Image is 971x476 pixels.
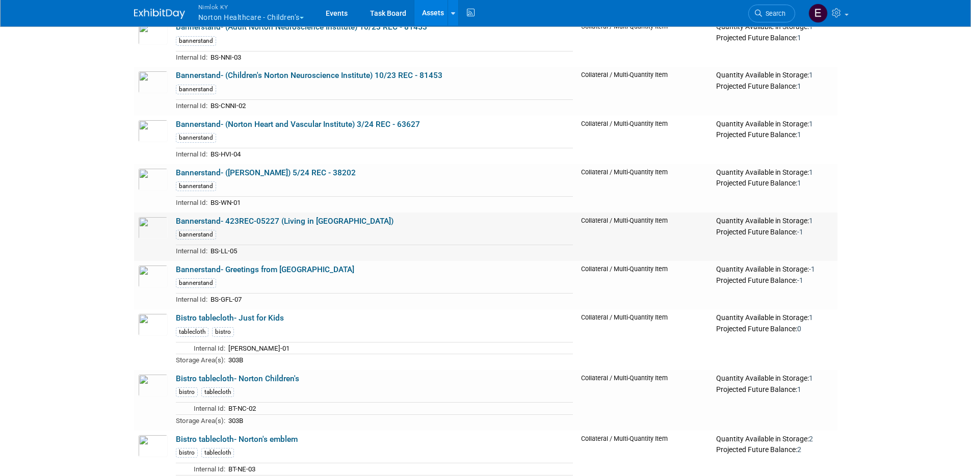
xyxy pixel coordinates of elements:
a: Bannerstand- (Adult Norton Neuroscience Institute) 10/23 REC - 81453 [176,22,427,32]
img: ExhibitDay [134,9,185,19]
td: BT-NE-03 [225,463,573,475]
td: Internal Id: [176,197,207,208]
td: 303B [225,354,573,366]
div: bannerstand [176,36,216,46]
td: Collateral / Multi-Quantity Item [577,116,713,164]
span: 2 [797,445,801,454]
span: 1 [809,71,813,79]
div: bannerstand [176,85,216,94]
td: Internal Id: [176,148,207,160]
div: Quantity Available in Storage: [716,217,833,226]
td: Internal Id: [176,294,207,305]
span: 1 [797,130,801,139]
td: Internal Id: [176,342,225,354]
div: Quantity Available in Storage: [716,435,833,444]
a: Bannerstand- (Norton Heart and Vascular Institute) 3/24 REC - 63627 [176,120,420,129]
td: BS-CNNI-02 [207,99,573,111]
div: Projected Future Balance: [716,226,833,237]
div: Quantity Available in Storage: [716,374,833,383]
td: Internal Id: [176,51,207,63]
div: bistro [176,387,198,397]
span: 1 [809,217,813,225]
div: tablecloth [201,448,234,458]
div: bistro [212,327,234,337]
span: 1 [809,120,813,128]
td: BS-HVI-04 [207,148,573,160]
img: Elizabeth Griffin [808,4,828,23]
td: Internal Id: [176,463,225,475]
a: Bannerstand- ([PERSON_NAME]) 5/24 REC - 38202 [176,168,356,177]
div: Projected Future Balance: [716,128,833,140]
div: Quantity Available in Storage: [716,168,833,177]
a: Bistro tablecloth- Norton Children's [176,374,299,383]
span: 1 [797,179,801,187]
div: tablecloth [176,327,208,337]
span: 1 [809,313,813,322]
td: Collateral / Multi-Quantity Item [577,67,713,115]
a: Bistro tablecloth- Just for Kids [176,313,284,323]
td: 303B [225,414,573,426]
td: Internal Id: [176,403,225,415]
div: Quantity Available in Storage: [716,265,833,274]
span: Nimlok KY [198,2,304,12]
span: -1 [797,228,803,236]
span: 1 [797,34,801,42]
div: Projected Future Balance: [716,32,833,43]
span: 0 [797,325,801,333]
td: BS-GFL-07 [207,294,573,305]
div: Quantity Available in Storage: [716,120,833,129]
div: Projected Future Balance: [716,323,833,334]
a: Bannerstand- (Children's Norton Neuroscience Institute) 10/23 REC - 81453 [176,71,442,80]
span: Storage Area(s): [176,356,225,364]
td: Collateral / Multi-Quantity Item [577,213,713,261]
td: Collateral / Multi-Quantity Item [577,309,713,370]
span: -1 [797,276,803,284]
td: Internal Id: [176,245,207,257]
a: Search [748,5,795,22]
span: 1 [809,374,813,382]
div: bistro [176,448,198,458]
td: [PERSON_NAME]-01 [225,342,573,354]
div: Projected Future Balance: [716,80,833,91]
span: 1 [809,168,813,176]
span: Search [762,10,785,17]
div: Projected Future Balance: [716,274,833,285]
td: Internal Id: [176,99,207,111]
div: Quantity Available in Storage: [716,71,833,80]
div: Projected Future Balance: [716,443,833,455]
td: BS-NNI-03 [207,51,573,63]
div: Projected Future Balance: [716,383,833,394]
td: BT-NC-02 [225,403,573,415]
div: Projected Future Balance: [716,177,833,188]
span: 2 [809,435,813,443]
td: BS-LL-05 [207,245,573,257]
div: bannerstand [176,230,216,240]
span: 1 [797,385,801,393]
td: Collateral / Multi-Quantity Item [577,370,713,431]
div: bannerstand [176,278,216,288]
span: Storage Area(s): [176,417,225,425]
div: Quantity Available in Storage: [716,313,833,323]
td: Collateral / Multi-Quantity Item [577,164,713,213]
td: Collateral / Multi-Quantity Item [577,18,713,67]
a: Bannerstand- Greetings from [GEOGRAPHIC_DATA] [176,265,354,274]
td: Collateral / Multi-Quantity Item [577,261,713,309]
a: Bannerstand- 423REC-05227 (Living in [GEOGRAPHIC_DATA]) [176,217,393,226]
span: -1 [809,265,815,273]
a: Bistro tablecloth- Norton's emblem [176,435,298,444]
td: BS-WN-01 [207,197,573,208]
div: tablecloth [201,387,234,397]
div: bannerstand [176,181,216,191]
div: Quantity Available in Storage: [716,22,833,32]
span: 1 [797,82,801,90]
div: bannerstand [176,133,216,143]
